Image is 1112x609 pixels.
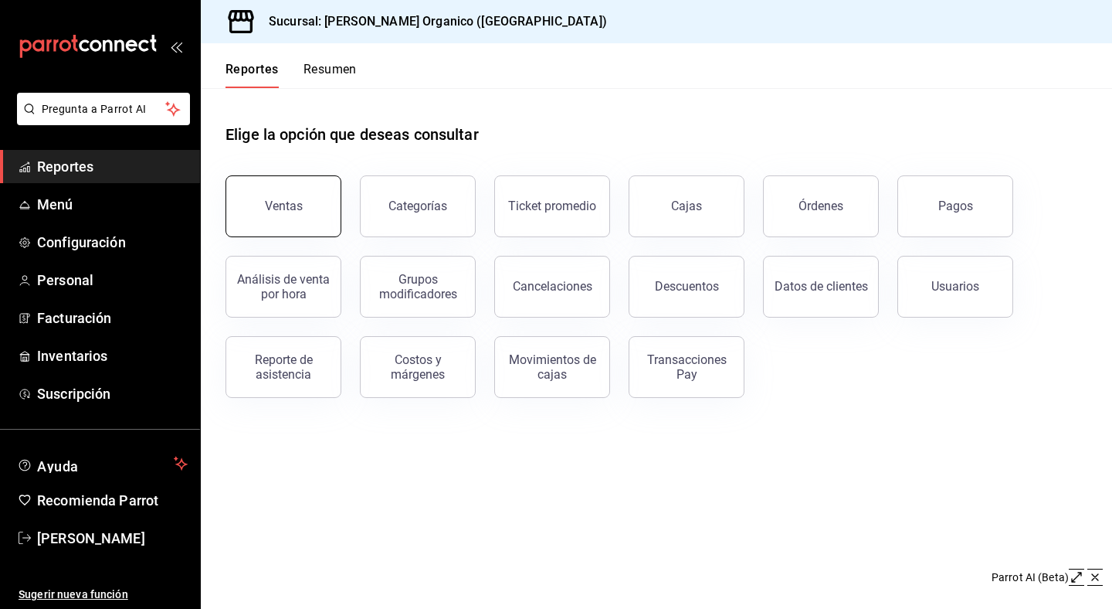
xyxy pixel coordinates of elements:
div: Cajas [671,197,703,216]
button: Ticket promedio [494,175,610,237]
button: Categorías [360,175,476,237]
span: Recomienda Parrot [37,490,188,511]
span: Inventarios [37,345,188,366]
button: Pagos [897,175,1013,237]
div: Movimientos de cajas [504,352,600,382]
span: Personal [37,270,188,291]
div: Pagos [938,199,973,213]
span: Pregunta a Parrot AI [42,101,166,117]
a: Pregunta a Parrot AI [11,112,190,128]
span: Sugerir nueva función [19,587,188,603]
span: [PERSON_NAME] [37,528,188,549]
button: Datos de clientes [763,256,879,318]
span: Suscripción [37,383,188,404]
div: Ventas [265,199,303,213]
h3: Sucursal: [PERSON_NAME] Organico ([GEOGRAPHIC_DATA]) [256,12,607,31]
button: Transacciones Pay [629,336,744,398]
div: Análisis de venta por hora [236,272,331,301]
a: Cajas [629,175,744,237]
div: Transacciones Pay [639,352,734,382]
div: Cancelaciones [513,279,592,294]
div: Ticket promedio [508,199,596,213]
button: Cancelaciones [494,256,610,318]
button: Reportes [225,62,279,88]
span: Menú [37,194,188,215]
div: Parrot AI (Beta) [992,570,1069,586]
button: Órdenes [763,175,879,237]
div: Descuentos [655,279,719,294]
span: Reportes [37,156,188,177]
button: Grupos modificadores [360,256,476,318]
div: Categorías [388,199,447,213]
button: Usuarios [897,256,1013,318]
div: Órdenes [798,199,843,213]
div: Datos de clientes [775,279,868,294]
div: Grupos modificadores [370,272,466,301]
button: Ventas [225,175,341,237]
button: Movimientos de cajas [494,336,610,398]
div: Usuarios [931,279,979,294]
span: Ayuda [37,454,168,473]
div: Reporte de asistencia [236,352,331,382]
span: Facturación [37,308,188,328]
button: Pregunta a Parrot AI [17,93,190,125]
button: Reporte de asistencia [225,336,341,398]
button: Resumen [303,62,357,88]
button: Descuentos [629,256,744,318]
button: open_drawer_menu [170,40,182,53]
div: navigation tabs [225,62,357,88]
button: Análisis de venta por hora [225,256,341,318]
span: Configuración [37,232,188,253]
div: Costos y márgenes [370,352,466,382]
h1: Elige la opción que deseas consultar [225,123,479,146]
button: Costos y márgenes [360,336,476,398]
